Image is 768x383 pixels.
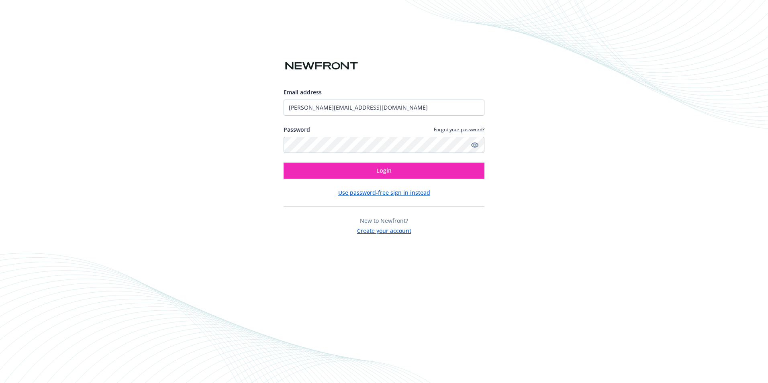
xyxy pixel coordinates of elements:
label: Password [284,125,310,134]
button: Use password-free sign in instead [338,188,430,197]
span: Email address [284,88,322,96]
input: Enter your password [284,137,484,153]
span: New to Newfront? [360,217,408,224]
button: Create your account [357,225,411,235]
button: Login [284,163,484,179]
a: Forgot your password? [434,126,484,133]
input: Enter your email [284,100,484,116]
a: Show password [470,140,480,150]
img: Newfront logo [284,59,359,73]
span: Login [376,167,392,174]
